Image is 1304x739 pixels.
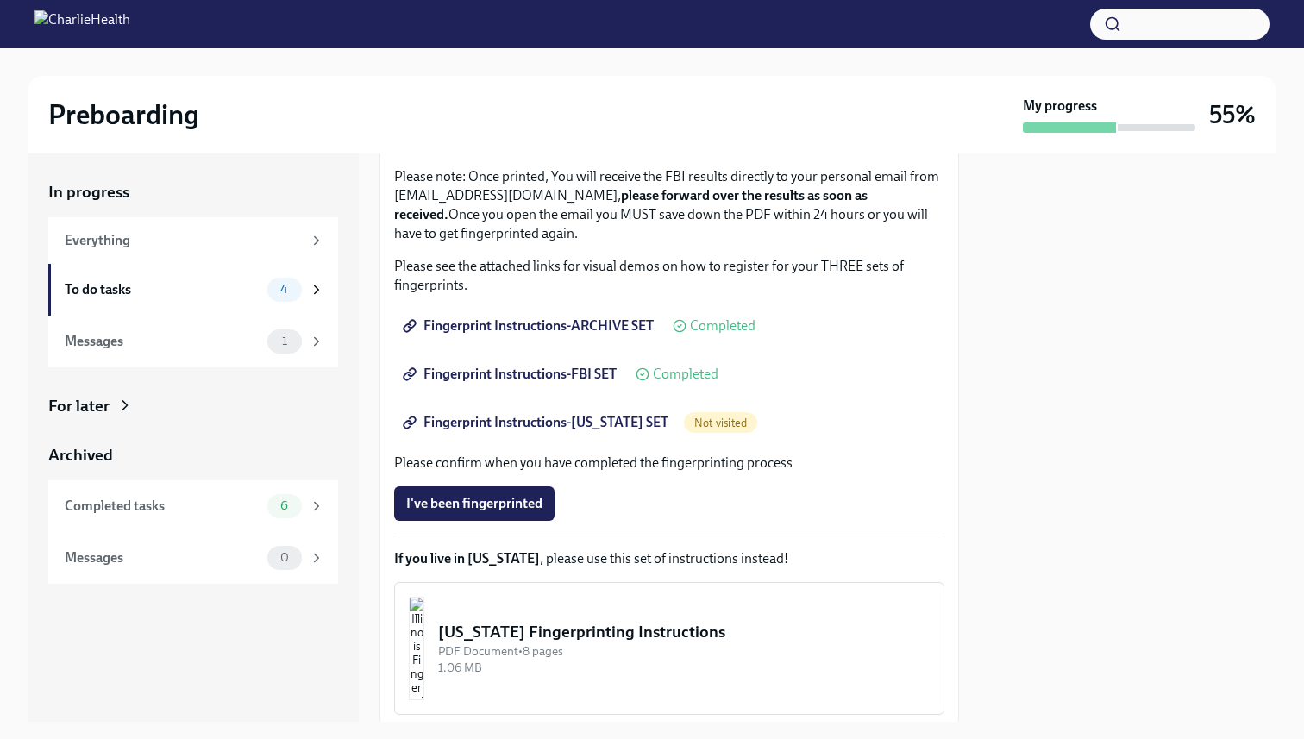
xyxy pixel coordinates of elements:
div: Messages [65,332,260,351]
a: In progress [48,181,338,204]
a: Fingerprint Instructions-[US_STATE] SET [394,405,680,440]
a: Fingerprint Instructions-ARCHIVE SET [394,309,666,343]
span: Completed [653,367,718,381]
div: Everything [65,231,302,250]
div: To do tasks [65,280,260,299]
span: 0 [270,551,299,564]
strong: If you live in [US_STATE] [394,550,540,567]
span: Fingerprint Instructions-FBI SET [406,366,617,383]
a: For later [48,395,338,417]
img: Illinois Fingerprinting Instructions [409,597,424,700]
div: Messages [65,548,260,567]
span: 6 [270,499,298,512]
span: Completed [690,319,755,333]
button: I've been fingerprinted [394,486,555,521]
a: To do tasks4 [48,264,338,316]
a: Messages1 [48,316,338,367]
strong: please forward over the results as soon as received. [394,187,868,222]
span: 4 [270,283,298,296]
a: Everything [48,217,338,264]
span: Fingerprint Instructions-[US_STATE] SET [406,414,668,431]
h2: Preboarding [48,97,199,132]
div: For later [48,395,110,417]
p: Please confirm when you have completed the fingerprinting process [394,454,944,473]
a: Archived [48,444,338,467]
span: Not visited [684,416,757,429]
a: Fingerprint Instructions-FBI SET [394,357,629,391]
h3: 55% [1209,99,1256,130]
span: I've been fingerprinted [406,495,542,512]
span: Fingerprint Instructions-ARCHIVE SET [406,317,654,335]
button: [US_STATE] Fingerprinting InstructionsPDF Document•8 pages1.06 MB [394,582,944,715]
span: 1 [272,335,298,348]
a: Messages0 [48,532,338,584]
div: 1.06 MB [438,660,930,676]
p: Please note: Once printed, You will receive the FBI results directly to your personal email from ... [394,167,944,243]
img: CharlieHealth [34,10,130,38]
div: PDF Document • 8 pages [438,643,930,660]
div: [US_STATE] Fingerprinting Instructions [438,621,930,643]
div: Completed tasks [65,497,260,516]
p: Please see the attached links for visual demos on how to register for your THREE sets of fingerpr... [394,257,944,295]
strong: My progress [1023,97,1097,116]
p: , please use this set of instructions instead! [394,549,944,568]
a: Completed tasks6 [48,480,338,532]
